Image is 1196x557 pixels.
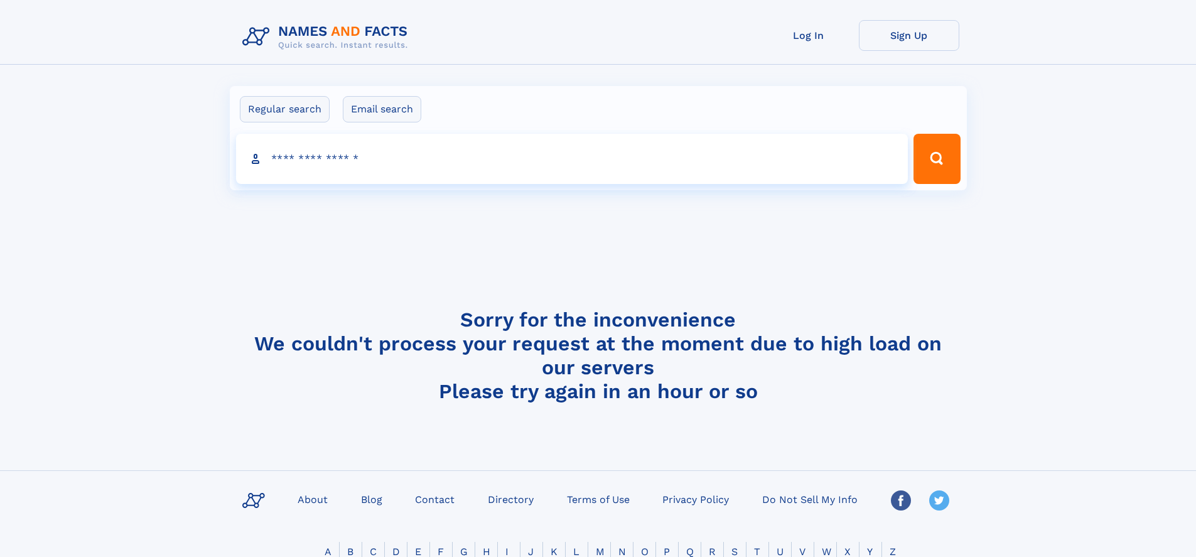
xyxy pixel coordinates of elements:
a: Contact [410,490,460,508]
button: Search Button [913,134,960,184]
a: Terms of Use [562,490,635,508]
img: Facebook [891,490,911,511]
img: Logo Names and Facts [237,20,418,54]
a: About [293,490,333,508]
h4: Sorry for the inconvenience We couldn't process your request at the moment due to high load on ou... [237,308,959,403]
a: Directory [483,490,539,508]
a: Blog [356,490,387,508]
a: Sign Up [859,20,959,51]
label: Email search [343,96,421,122]
a: Log In [758,20,859,51]
a: Privacy Policy [657,490,734,508]
label: Regular search [240,96,330,122]
input: search input [236,134,908,184]
img: Twitter [929,490,949,511]
a: Do Not Sell My Info [757,490,863,508]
